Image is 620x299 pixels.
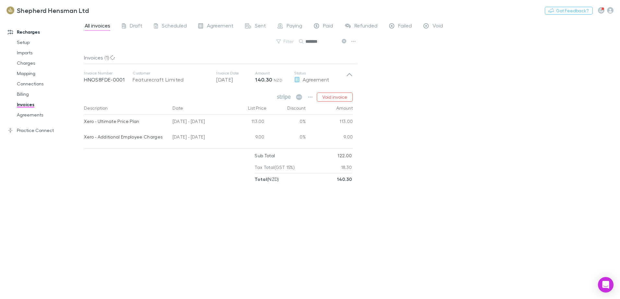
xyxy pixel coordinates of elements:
[6,6,14,14] img: Shepherd Hensman Ltd's Logo
[10,99,88,110] a: Invoices
[294,71,346,76] p: Status
[84,130,167,144] div: Xero - Additional Employee Charges
[398,22,412,31] span: Failed
[354,22,377,31] span: Refunded
[1,125,88,136] a: Practice Connect
[255,22,266,31] span: Sent
[3,3,93,18] a: Shepherd Hensman Ltd
[10,89,88,99] a: Billing
[85,22,110,31] span: All invoices
[170,115,228,130] div: [DATE] - [DATE]
[1,27,88,37] a: Recharges
[10,110,88,120] a: Agreements
[84,115,167,128] div: Xero - Ultimate Price Plan
[216,76,255,83] p: [DATE]
[10,48,88,58] a: Imports
[170,130,228,146] div: [DATE] - [DATE]
[207,22,233,31] span: Agreement
[10,37,88,48] a: Setup
[10,79,88,89] a: Connections
[287,22,302,31] span: Paying
[228,115,267,130] div: 113.00
[306,115,353,130] div: 113.00
[267,115,306,130] div: 0%
[337,176,352,182] strong: 140.30
[216,71,255,76] p: Invoice Date
[84,71,133,76] p: Invoice Number
[133,71,210,76] p: Customer
[317,93,353,102] button: Void invoice
[255,71,294,76] p: Amount
[17,6,89,14] h3: Shepherd Hensman Ltd
[255,76,272,83] strong: 140.30
[10,58,88,68] a: Charges
[267,130,306,146] div: 0%
[273,38,298,45] button: Filter
[162,22,187,31] span: Scheduled
[341,161,352,173] p: 18.30
[255,173,279,185] p: ( NZD )
[79,64,358,90] div: Invoice NumberHNOS8FDE-0001CustomerFeaturecraft LimitedInvoice Date[DATE]Amount140.30 NZDStatusAg...
[255,150,275,161] p: Sub Total
[433,22,443,31] span: Void
[130,22,142,31] span: Draft
[84,76,133,83] p: HNOS8FDE-0001
[306,130,353,146] div: 9.00
[303,76,329,83] span: Agreement
[274,78,282,83] span: NZD
[133,76,210,83] div: Featurecraft Limited
[338,150,352,161] p: 122.00
[545,7,593,15] button: Got Feedback?
[255,161,295,173] p: Tax Total (GST 15%)
[323,22,333,31] span: Paid
[255,176,267,182] strong: Total
[598,277,614,293] div: Open Intercom Messenger
[10,68,88,79] a: Mapping
[228,130,267,146] div: 9.00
